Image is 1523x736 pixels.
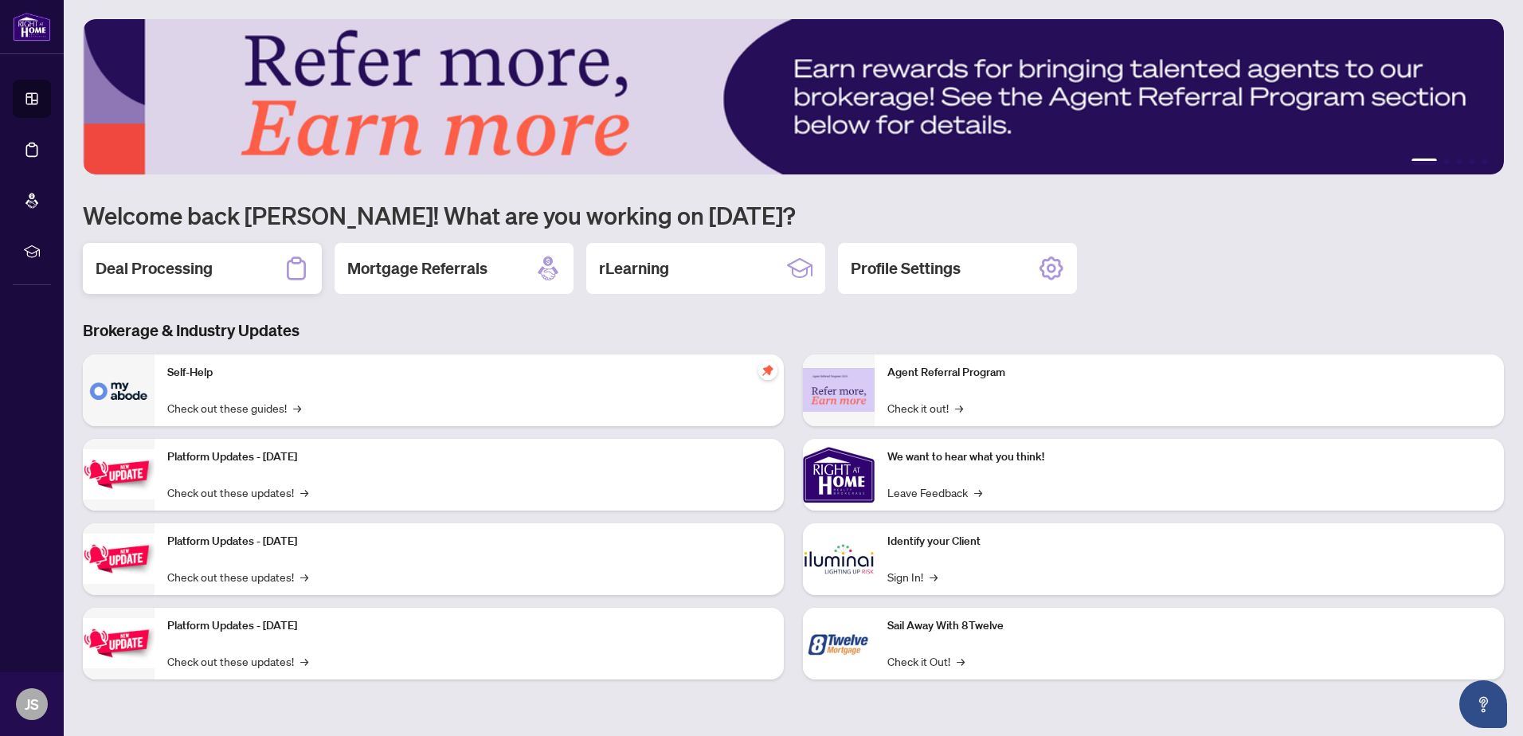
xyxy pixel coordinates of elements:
[83,354,155,426] img: Self-Help
[599,257,669,280] h2: rLearning
[1443,159,1450,165] button: 2
[167,483,308,501] a: Check out these updates!→
[955,399,963,417] span: →
[83,19,1504,174] img: Slide 0
[167,399,301,417] a: Check out these guides!→
[803,523,875,595] img: Identify your Client
[1456,159,1462,165] button: 3
[347,257,487,280] h2: Mortgage Referrals
[930,568,938,585] span: →
[83,618,155,668] img: Platform Updates - June 23, 2025
[887,617,1491,635] p: Sail Away With 8Twelve
[167,568,308,585] a: Check out these updates!→
[887,568,938,585] a: Sign In!→
[300,568,308,585] span: →
[957,652,965,670] span: →
[887,448,1491,466] p: We want to hear what you think!
[167,617,771,635] p: Platform Updates - [DATE]
[83,534,155,584] img: Platform Updates - July 8, 2025
[300,652,308,670] span: →
[803,439,875,511] img: We want to hear what you think!
[293,399,301,417] span: →
[851,257,961,280] h2: Profile Settings
[887,364,1491,382] p: Agent Referral Program
[758,361,777,380] span: pushpin
[1411,159,1437,165] button: 1
[167,364,771,382] p: Self-Help
[167,652,308,670] a: Check out these updates!→
[300,483,308,501] span: →
[803,368,875,412] img: Agent Referral Program
[83,319,1504,342] h3: Brokerage & Industry Updates
[1459,680,1507,728] button: Open asap
[25,693,39,715] span: JS
[83,449,155,499] img: Platform Updates - July 21, 2025
[887,533,1491,550] p: Identify your Client
[1469,159,1475,165] button: 4
[83,200,1504,230] h1: Welcome back [PERSON_NAME]! What are you working on [DATE]?
[974,483,982,501] span: →
[1482,159,1488,165] button: 5
[887,652,965,670] a: Check it Out!→
[887,483,982,501] a: Leave Feedback→
[167,533,771,550] p: Platform Updates - [DATE]
[167,448,771,466] p: Platform Updates - [DATE]
[803,608,875,679] img: Sail Away With 8Twelve
[96,257,213,280] h2: Deal Processing
[887,399,963,417] a: Check it out!→
[13,12,51,41] img: logo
